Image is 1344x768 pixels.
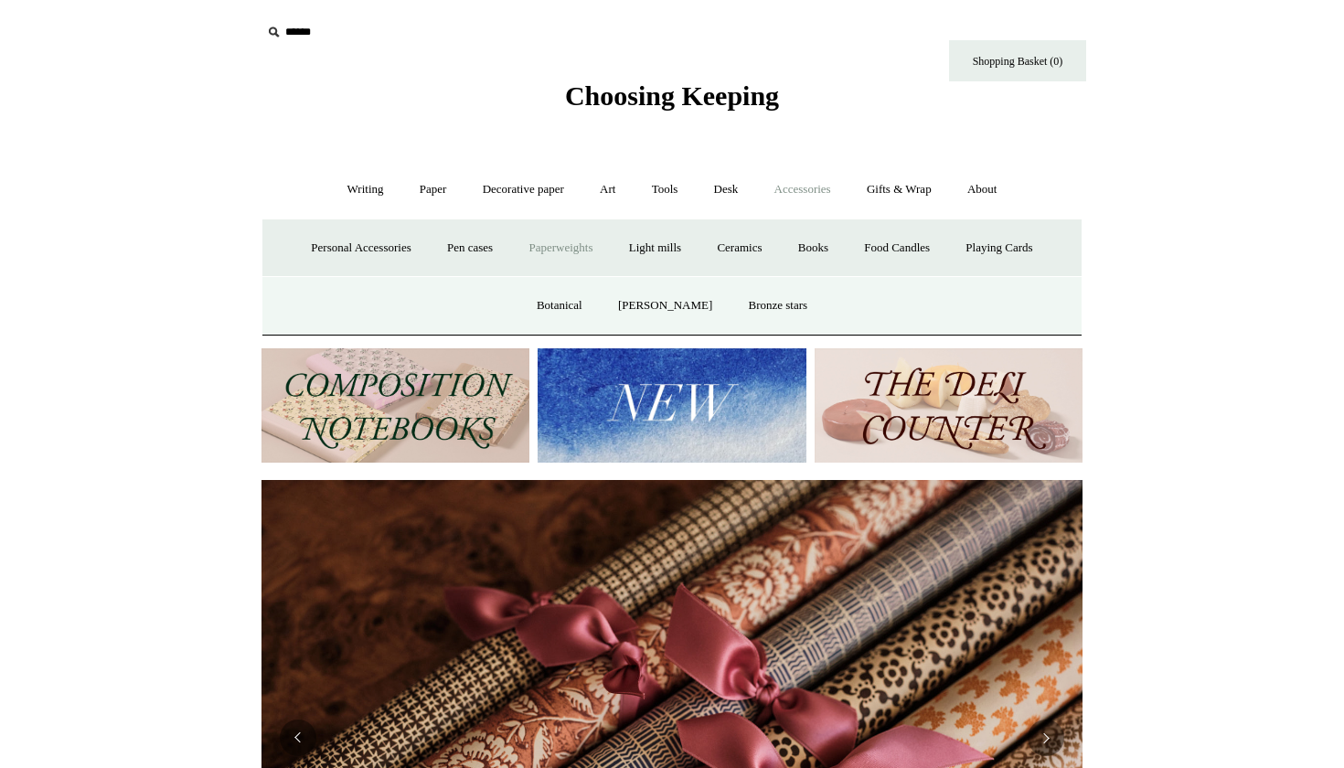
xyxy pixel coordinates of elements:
[331,165,400,214] a: Writing
[261,348,529,463] img: 202302 Composition ledgers.jpg__PID:69722ee6-fa44-49dd-a067-31375e5d54ec
[565,80,779,111] span: Choosing Keeping
[782,224,845,272] a: Books
[848,224,946,272] a: Food Candles
[758,165,848,214] a: Accessories
[520,282,599,330] a: Botanical
[850,165,948,214] a: Gifts & Wrap
[613,224,698,272] a: Light mills
[635,165,695,214] a: Tools
[700,224,778,272] a: Ceramics
[565,95,779,108] a: Choosing Keeping
[732,282,825,330] a: Bronze stars
[815,348,1083,463] img: The Deli Counter
[951,165,1014,214] a: About
[280,720,316,756] button: Previous
[294,224,427,272] a: Personal Accessories
[602,282,729,330] a: [PERSON_NAME]
[698,165,755,214] a: Desk
[949,40,1086,81] a: Shopping Basket (0)
[583,165,632,214] a: Art
[512,224,609,272] a: Paperweights
[466,165,581,214] a: Decorative paper
[1028,720,1064,756] button: Next
[403,165,464,214] a: Paper
[538,348,805,463] img: New.jpg__PID:f73bdf93-380a-4a35-bcfe-7823039498e1
[431,224,509,272] a: Pen cases
[949,224,1049,272] a: Playing Cards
